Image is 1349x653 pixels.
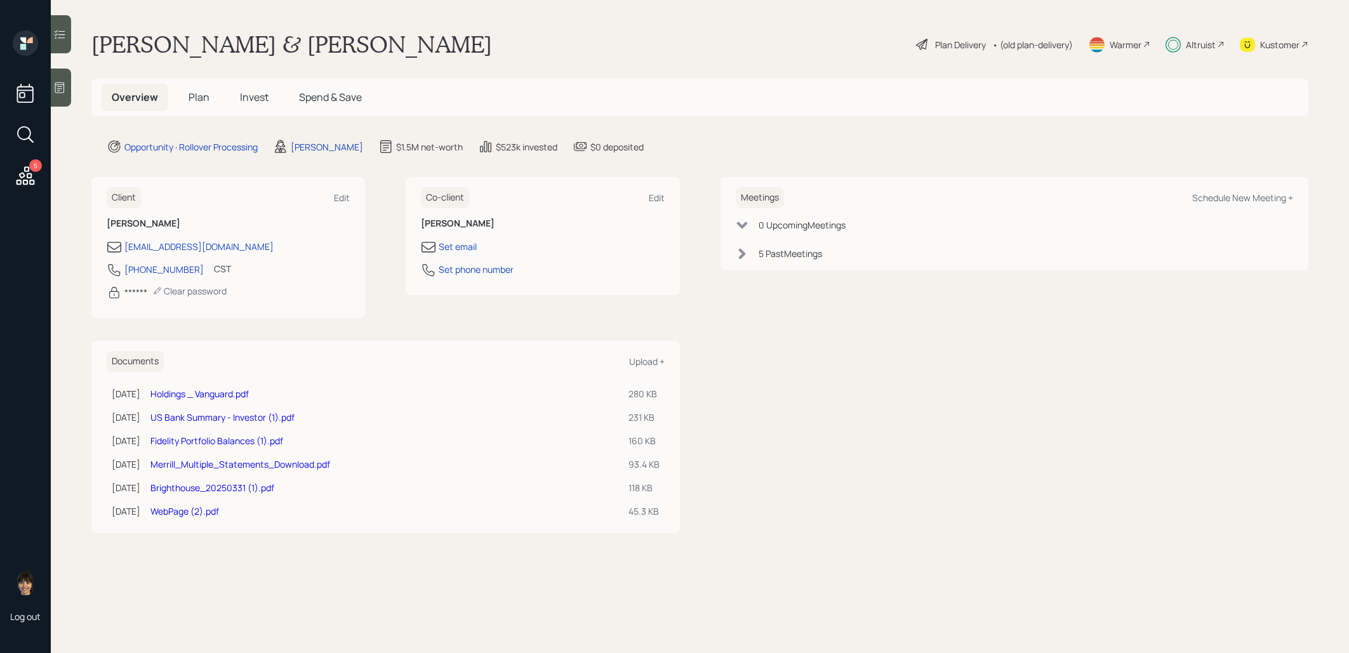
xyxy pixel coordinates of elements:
[590,140,644,154] div: $0 deposited
[150,388,249,400] a: Holdings _ Vanguard.pdf
[628,387,660,400] div: 280 KB
[107,187,141,208] h6: Client
[1110,38,1141,51] div: Warmer
[439,240,477,253] div: Set email
[150,505,219,517] a: WebPage (2).pdf
[496,140,557,154] div: $523k invested
[107,351,164,372] h6: Documents
[240,90,269,104] span: Invest
[628,458,660,471] div: 93.4 KB
[112,481,140,494] div: [DATE]
[299,90,362,104] span: Spend & Save
[649,192,665,204] div: Edit
[628,434,660,447] div: 160 KB
[291,140,363,154] div: [PERSON_NAME]
[107,218,350,229] h6: [PERSON_NAME]
[421,218,664,229] h6: [PERSON_NAME]
[152,285,227,297] div: Clear password
[124,240,274,253] div: [EMAIL_ADDRESS][DOMAIN_NAME]
[1192,192,1293,204] div: Schedule New Meeting +
[1260,38,1299,51] div: Kustomer
[124,263,204,276] div: [PHONE_NUMBER]
[334,192,350,204] div: Edit
[992,38,1073,51] div: • (old plan-delivery)
[13,570,38,595] img: treva-nostdahl-headshot.png
[421,187,469,208] h6: Co-client
[1186,38,1216,51] div: Altruist
[396,140,463,154] div: $1.5M net-worth
[759,218,846,232] div: 0 Upcoming Meeting s
[124,140,258,154] div: Opportunity · Rollover Processing
[628,505,660,518] div: 45.3 KB
[112,387,140,400] div: [DATE]
[150,482,274,494] a: Brighthouse_20250331 (1).pdf
[935,38,986,51] div: Plan Delivery
[29,159,42,172] div: 5
[91,30,492,58] h1: [PERSON_NAME] & [PERSON_NAME]
[629,355,665,367] div: Upload +
[214,262,231,275] div: CST
[112,90,158,104] span: Overview
[628,411,660,424] div: 231 KB
[736,187,784,208] h6: Meetings
[10,610,41,623] div: Log out
[150,435,283,447] a: Fidelity Portfolio Balances (1).pdf
[112,505,140,518] div: [DATE]
[112,434,140,447] div: [DATE]
[628,481,660,494] div: 118 KB
[112,458,140,471] div: [DATE]
[150,458,330,470] a: Merrill_Multiple_Statements_Download.pdf
[189,90,209,104] span: Plan
[439,263,514,276] div: Set phone number
[150,411,295,423] a: US Bank Summary - Investor (1).pdf
[759,247,822,260] div: 5 Past Meeting s
[112,411,140,424] div: [DATE]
